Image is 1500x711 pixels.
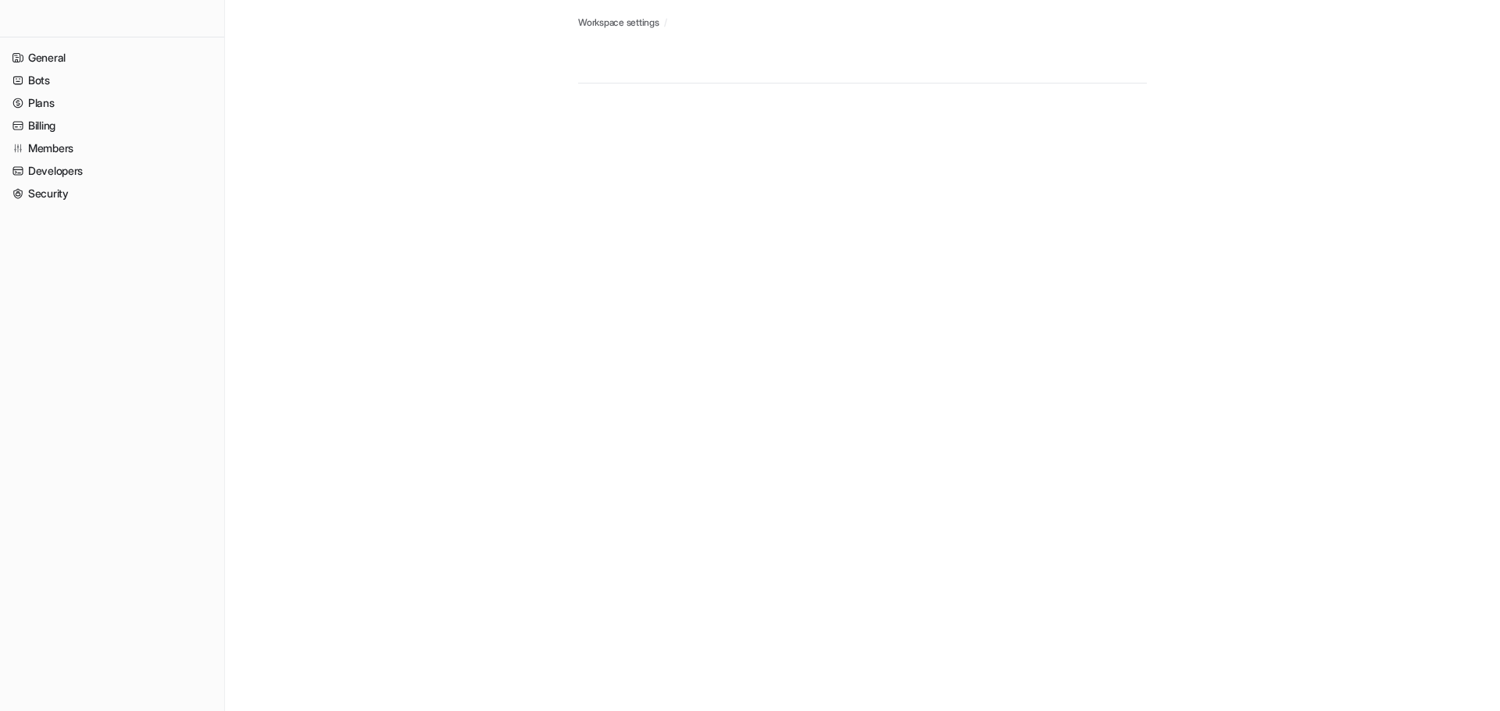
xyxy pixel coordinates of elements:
span: / [664,16,667,30]
a: Developers [6,160,218,182]
a: General [6,47,218,69]
a: Bots [6,69,218,91]
a: Billing [6,115,218,137]
a: Members [6,137,218,159]
a: Workspace settings [578,16,659,30]
a: Plans [6,92,218,114]
a: Security [6,183,218,204]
